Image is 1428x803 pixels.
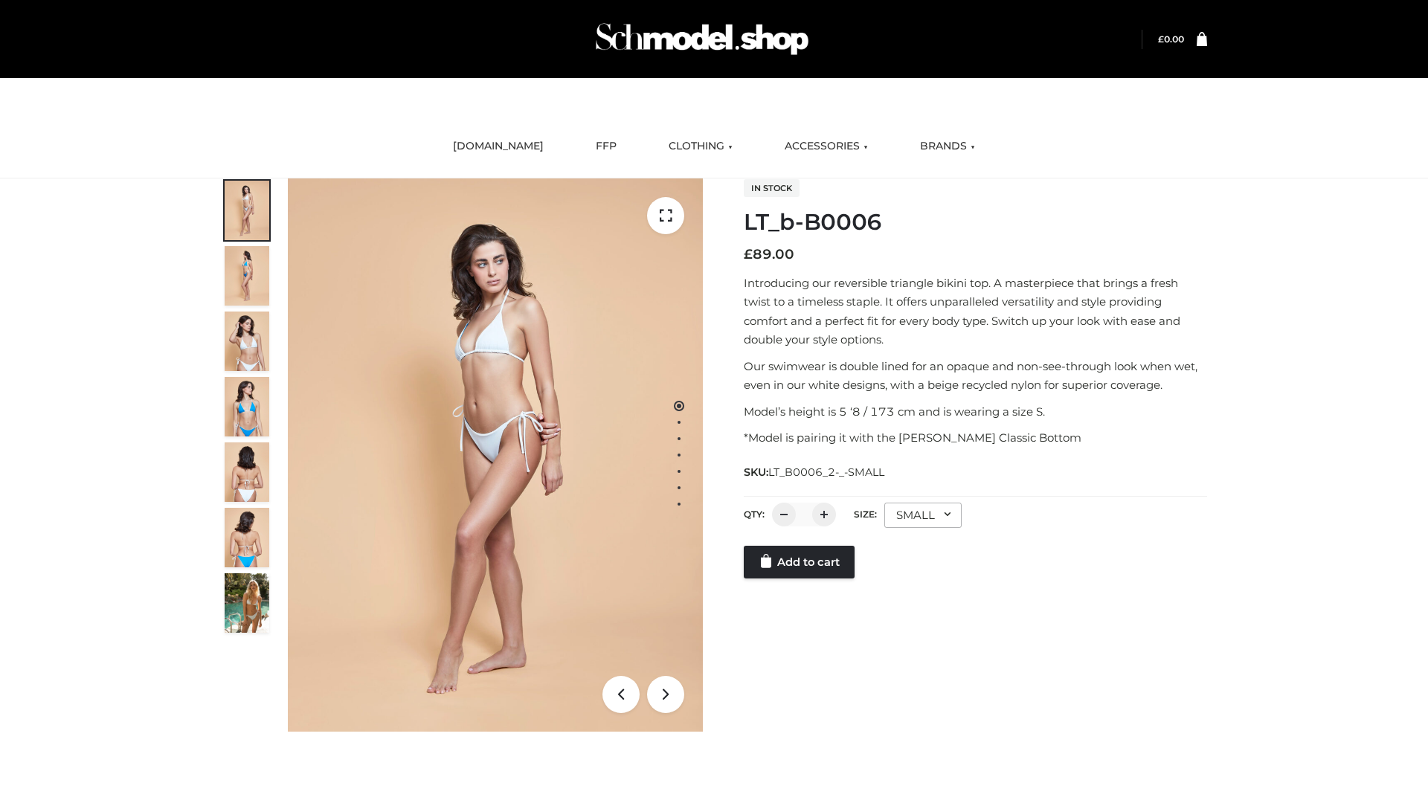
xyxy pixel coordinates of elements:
a: CLOTHING [657,130,744,163]
span: LT_B0006_2-_-SMALL [768,465,884,479]
bdi: 89.00 [744,246,794,262]
a: Add to cart [744,546,855,578]
bdi: 0.00 [1158,33,1184,45]
div: SMALL [884,503,962,528]
img: ArielClassicBikiniTop_CloudNine_AzureSky_OW114ECO_8-scaled.jpg [225,508,269,567]
span: £ [744,246,753,262]
a: £0.00 [1158,33,1184,45]
a: FFP [585,130,628,163]
a: BRANDS [909,130,986,163]
p: Our swimwear is double lined for an opaque and non-see-through look when wet, even in our white d... [744,357,1207,395]
img: ArielClassicBikiniTop_CloudNine_AzureSky_OW114ECO_4-scaled.jpg [225,377,269,436]
span: In stock [744,179,800,197]
img: Arieltop_CloudNine_AzureSky2.jpg [225,573,269,633]
label: QTY: [744,509,765,520]
img: ArielClassicBikiniTop_CloudNine_AzureSky_OW114ECO_1-scaled.jpg [225,181,269,240]
img: ArielClassicBikiniTop_CloudNine_AzureSky_OW114ECO_7-scaled.jpg [225,442,269,502]
p: Introducing our reversible triangle bikini top. A masterpiece that brings a fresh twist to a time... [744,274,1207,349]
span: SKU: [744,463,886,481]
p: *Model is pairing it with the [PERSON_NAME] Classic Bottom [744,428,1207,448]
img: ArielClassicBikiniTop_CloudNine_AzureSky_OW114ECO_2-scaled.jpg [225,246,269,306]
img: ArielClassicBikiniTop_CloudNine_AzureSky_OW114ECO_1 [288,178,703,732]
a: [DOMAIN_NAME] [442,130,555,163]
img: ArielClassicBikiniTop_CloudNine_AzureSky_OW114ECO_3-scaled.jpg [225,312,269,371]
a: ACCESSORIES [773,130,879,163]
img: Schmodel Admin 964 [591,10,814,68]
p: Model’s height is 5 ‘8 / 173 cm and is wearing a size S. [744,402,1207,422]
label: Size: [854,509,877,520]
span: £ [1158,33,1164,45]
h1: LT_b-B0006 [744,209,1207,236]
